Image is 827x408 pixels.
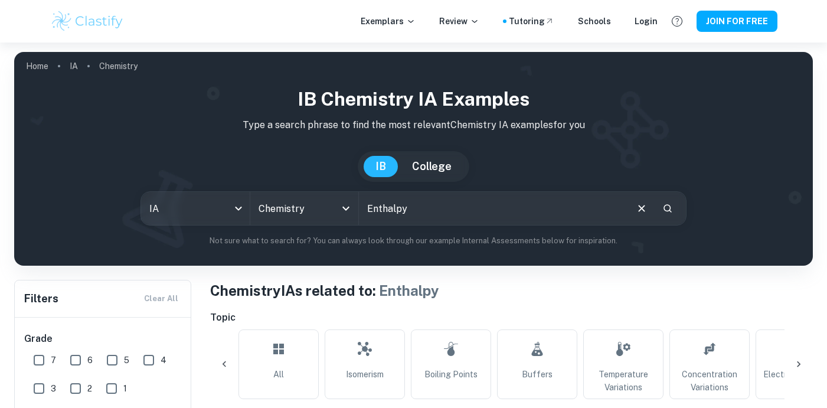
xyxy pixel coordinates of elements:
[124,354,129,367] span: 5
[346,368,384,381] span: Isomerism
[141,192,250,225] div: IA
[123,382,127,395] span: 1
[364,156,398,177] button: IB
[24,235,803,247] p: Not sure what to search for? You can always look through our example Internal Assessments below f...
[24,85,803,113] h1: IB Chemistry IA examples
[87,354,93,367] span: 6
[338,200,354,217] button: Open
[51,354,56,367] span: 7
[24,291,58,307] h6: Filters
[51,382,56,395] span: 3
[161,354,166,367] span: 4
[658,198,678,218] button: Search
[424,368,478,381] span: Boiling Points
[87,382,92,395] span: 2
[99,60,138,73] p: Chemistry
[210,311,813,325] h6: Topic
[697,11,777,32] button: JOIN FOR FREE
[400,156,463,177] button: College
[210,280,813,301] h1: Chemistry IAs related to:
[522,368,553,381] span: Buffers
[675,368,744,394] span: Concentration Variations
[509,15,554,28] a: Tutoring
[578,15,611,28] a: Schools
[26,58,48,74] a: Home
[50,9,125,33] img: Clastify logo
[14,52,813,266] img: profile cover
[359,192,626,225] input: E.g. enthalpy of combustion, Winkler method, phosphate and temperature...
[70,58,78,74] a: IA
[24,332,182,346] h6: Grade
[589,368,658,394] span: Temperature Variations
[635,15,658,28] a: Login
[273,368,284,381] span: All
[379,282,439,299] span: Enthalpy
[439,15,479,28] p: Review
[24,118,803,132] p: Type a search phrase to find the most relevant Chemistry IA examples for you
[361,15,416,28] p: Exemplars
[630,197,653,220] button: Clear
[667,11,687,31] button: Help and Feedback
